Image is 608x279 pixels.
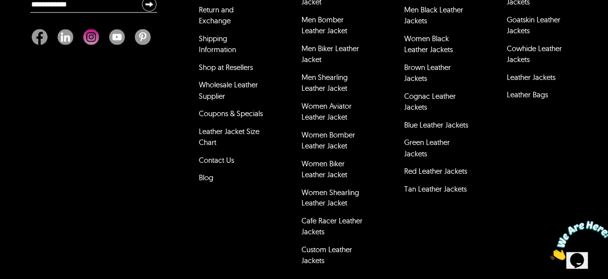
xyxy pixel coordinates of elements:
[198,153,265,171] li: Contact Us
[199,109,263,118] a: Coupons & Specials
[109,29,125,45] img: Youtube
[199,127,260,147] a: Leather Jacket Size Chart
[300,214,367,243] li: Cafe Racer Leather Jackets
[302,72,348,93] a: Men Shearling Leather Jacket
[403,136,470,164] li: Green Leather Jackets
[199,34,237,55] a: Shipping Information
[198,32,265,61] li: Shipping Information
[505,13,573,42] li: Goatskin Leather Jackets
[505,42,573,70] li: Cowhide Leather Jackets
[302,15,347,36] a: Men Bomber Leather Jacket
[404,120,468,130] a: Blue Leather Jackets
[32,29,48,45] img: Facebook
[547,217,608,264] iframe: chat widget
[404,138,450,158] a: Green Leather Jackets
[403,89,470,118] li: Cognac Leather Jackets
[104,29,130,45] a: Youtube
[403,164,470,182] li: Red Leather Jackets
[198,61,265,78] li: Shop at Resellers
[404,63,451,83] a: Brown Leather Jackets
[404,166,467,176] a: Red Leather Jackets
[404,34,453,55] a: Women Black Leather Jackets
[404,5,463,26] a: Men Black Leather Jackets
[403,182,470,200] li: Tan Leather Jackets
[505,88,573,106] li: Leather Bags
[300,13,367,42] li: Men Bomber Leather Jacket
[199,173,214,182] a: Blog
[83,29,99,45] img: Instagram
[198,3,265,32] li: Return and Exchange
[302,130,355,151] a: Women Bomber Leather Jacket
[300,157,367,186] li: Women Biker Leather Jacket
[302,216,363,237] a: Cafe Racer Leather Jackets
[198,171,265,189] li: Blog
[302,245,352,266] a: Custom Leather Jackets
[507,15,560,36] a: Goatskin Leather Jackets
[300,243,367,272] li: Custom Leather Jackets
[300,70,367,99] li: Men Shearling Leather Jacket
[505,70,573,88] li: Leather Jackets
[302,44,359,65] a: Men Biker Leather Jacket
[507,72,555,82] a: Leather Jackets
[300,42,367,70] li: Men Biker Leather Jacket
[32,29,53,45] a: Facebook
[404,91,456,112] a: Cognac Leather Jackets
[300,186,367,214] li: Women Shearling Leather Jacket
[135,29,151,45] img: Pinterest
[300,99,367,128] li: Women Aviator Leather Jacket
[507,90,548,99] a: Leather Bags
[53,29,78,45] a: Linkedin
[302,188,359,209] a: Women Shearling Leather Jacket
[198,107,265,125] li: Coupons & Specials
[403,3,470,32] li: Men Black Leather Jackets
[78,29,104,45] a: Instagram
[404,184,467,194] a: Tan Leather Jackets
[198,78,265,107] li: Wholesale Leather Supplier
[199,80,258,101] a: Wholesale Leather Supplier
[199,63,253,72] a: Shop at Resellers
[507,44,562,65] a: Cowhide Leather Jackets
[403,32,470,61] li: Women Black Leather Jackets
[199,5,234,26] a: Return and Exchange
[130,29,151,45] a: Pinterest
[403,118,470,136] li: Blue Leather Jackets
[302,159,347,180] a: Women Biker Leather Jacket
[58,29,73,45] img: Linkedin
[300,128,367,157] li: Women Bomber Leather Jacket
[4,4,65,43] img: Chat attention grabber
[302,101,352,122] a: Women Aviator Leather Jacket
[198,125,265,153] li: Leather Jacket Size Chart
[199,155,235,165] a: Contact Us
[403,61,470,89] li: Brown Leather Jackets
[4,4,8,12] span: 1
